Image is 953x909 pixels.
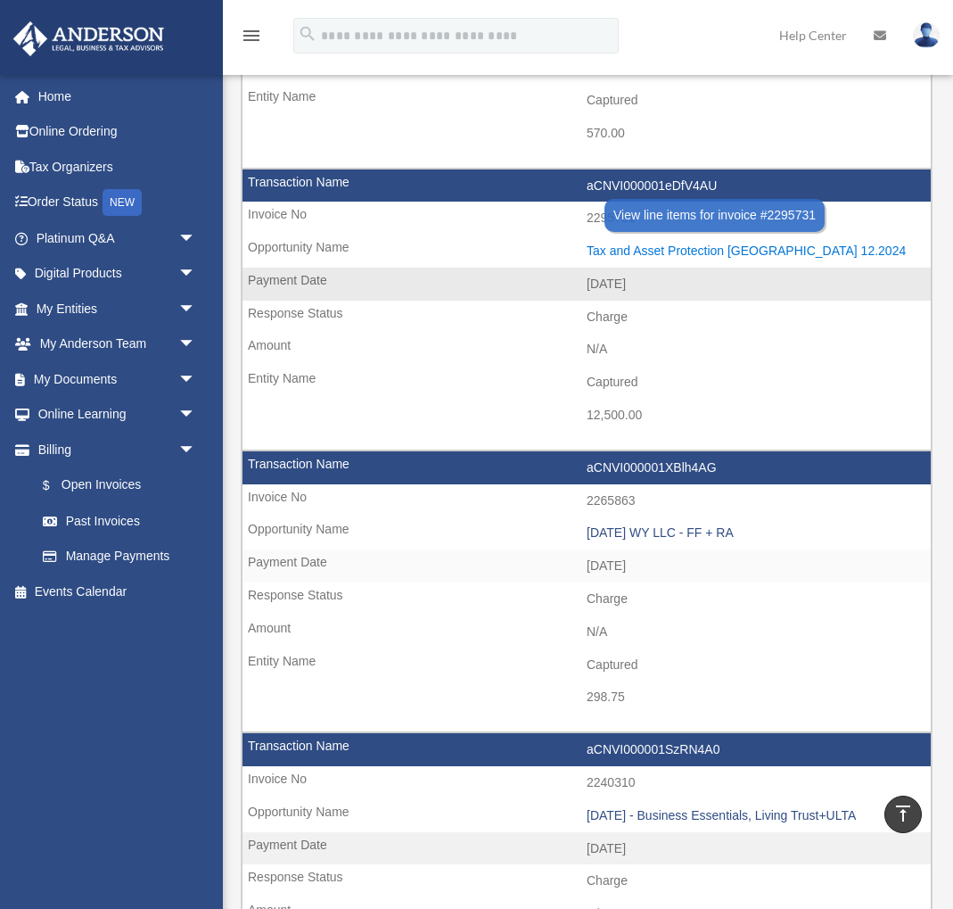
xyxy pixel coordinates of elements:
[12,149,223,185] a: Tax Organizers
[242,550,931,583] td: [DATE]
[8,21,169,56] img: Anderson Advisors Platinum Portal
[587,808,922,823] div: [DATE] - Business Essentials, Living Trust+ULTA
[12,397,223,433] a: Online Learningarrow_drop_down
[178,432,214,468] span: arrow_drop_down
[242,301,931,335] td: Charge
[12,114,223,150] a: Online Ordering
[242,84,931,118] td: Captured
[12,291,223,326] a: My Entitiesarrow_drop_down
[25,539,223,574] a: Manage Payments
[298,24,317,44] i: search
[242,451,931,485] td: aCNVI000001XBlh4AG
[913,22,940,48] img: User Pic
[242,616,931,649] td: N/A
[178,326,214,363] span: arrow_drop_down
[25,503,214,539] a: Past Invoices
[12,432,223,467] a: Billingarrow_drop_down
[178,397,214,434] span: arrow_drop_down
[12,220,223,256] a: Platinum Q&Aarrow_drop_down
[242,733,931,767] td: aCNVI000001SzRN4A0
[242,333,931,367] td: N/A
[242,832,931,866] td: [DATE]
[12,326,223,362] a: My Anderson Teamarrow_drop_down
[53,475,62,497] span: $
[587,244,922,259] div: Tax and Asset Protection [GEOGRAPHIC_DATA] 12.2024
[241,31,262,46] a: menu
[242,202,931,236] td: 2295731
[242,399,931,433] td: 12,500.00
[178,361,214,398] span: arrow_drop_down
[103,189,142,216] div: NEW
[241,25,262,46] i: menu
[178,220,214,257] span: arrow_drop_down
[242,583,931,616] td: Charge
[242,649,931,682] td: Captured
[12,361,223,397] a: My Documentsarrow_drop_down
[178,256,214,293] span: arrow_drop_down
[12,185,223,221] a: Order StatusNEW
[12,79,223,114] a: Home
[242,117,931,151] td: 570.00
[242,169,931,203] td: aCNVI000001eDfV4AU
[12,574,223,609] a: Events Calendar
[587,525,922,541] div: [DATE] WY LLC - FF + RA
[178,291,214,327] span: arrow_drop_down
[242,681,931,715] td: 298.75
[892,803,914,824] i: vertical_align_top
[25,467,223,504] a: $Open Invoices
[12,256,223,292] a: Digital Productsarrow_drop_down
[242,864,931,898] td: Charge
[242,366,931,400] td: Captured
[242,766,931,800] td: 2240310
[242,268,931,302] td: [DATE]
[884,796,922,833] a: vertical_align_top
[242,484,931,518] td: 2265863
